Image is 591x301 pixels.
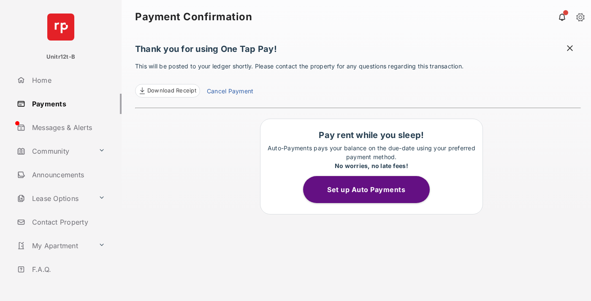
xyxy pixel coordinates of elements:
strong: Payment Confirmation [135,12,252,22]
a: Download Receipt [135,84,200,98]
p: This will be posted to your ledger shortly. Please contact the property for any questions regardi... [135,62,581,98]
p: Auto-Payments pays your balance on the due-date using your preferred payment method. [265,144,478,170]
a: Home [14,70,122,90]
a: Community [14,141,95,161]
a: My Apartment [14,236,95,256]
h1: Pay rent while you sleep! [265,130,478,140]
h1: Thank you for using One Tap Pay! [135,44,581,58]
a: Set up Auto Payments [303,185,440,194]
a: Contact Property [14,212,122,232]
div: No worries, no late fees! [265,161,478,170]
a: Lease Options [14,188,95,209]
a: Cancel Payment [207,87,253,98]
p: Unitr12t-B [46,53,75,61]
img: svg+xml;base64,PHN2ZyB4bWxucz0iaHR0cDovL3d3dy53My5vcmcvMjAwMC9zdmciIHdpZHRoPSI2NCIgaGVpZ2h0PSI2NC... [47,14,74,41]
a: F.A.Q. [14,259,122,279]
a: Announcements [14,165,122,185]
button: Set up Auto Payments [303,176,430,203]
a: Messages & Alerts [14,117,122,138]
a: Payments [14,94,122,114]
span: Download Receipt [147,87,196,95]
